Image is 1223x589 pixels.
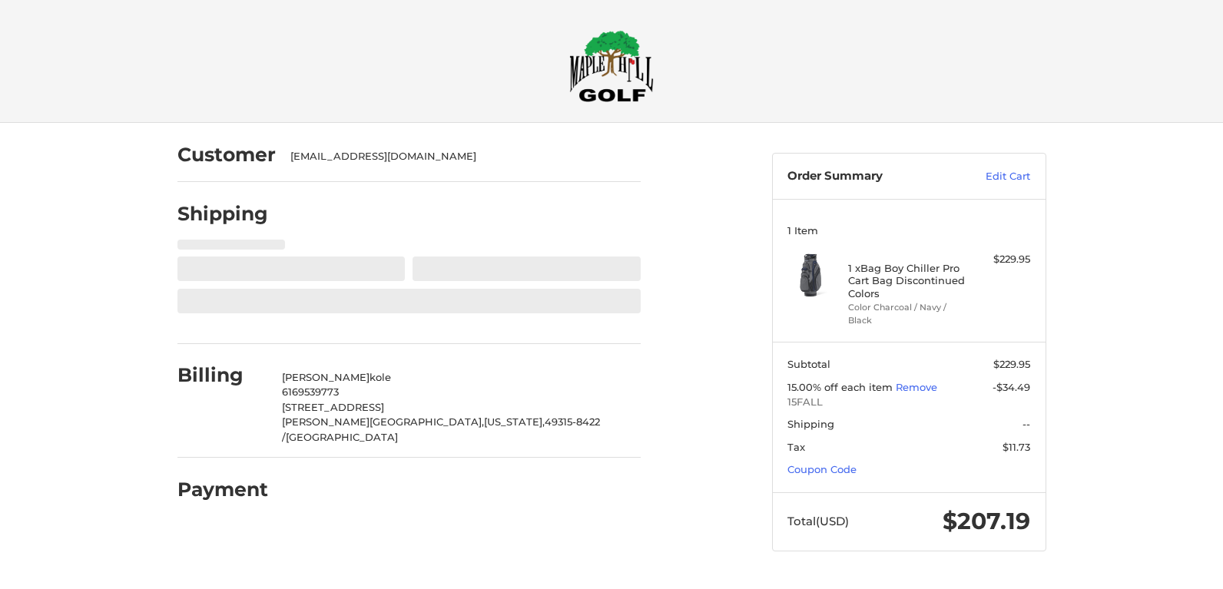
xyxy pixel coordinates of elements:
span: Subtotal [787,358,830,370]
a: Remove [896,381,937,393]
h4: 1 x Bag Boy Chiller Pro Cart Bag Discontinued Colors [848,262,966,299]
h2: Payment [177,478,268,501]
a: Coupon Code [787,463,857,475]
span: Shipping [787,418,834,430]
span: Total (USD) [787,514,849,528]
span: 15.00% off each item [787,381,896,393]
span: [US_STATE], [484,415,545,428]
h2: Shipping [177,202,268,226]
span: kole [370,371,391,383]
span: $11.73 [1003,441,1030,453]
span: [STREET_ADDRESS] [282,401,384,413]
span: -$34.49 [993,381,1030,393]
span: [PERSON_NAME][GEOGRAPHIC_DATA], [282,415,484,428]
h3: Order Summary [787,169,953,184]
span: [PERSON_NAME] [282,371,370,383]
li: Color Charcoal / Navy / Black [848,301,966,326]
span: 6169539773 [282,385,339,398]
div: $229.95 [969,252,1030,267]
div: [EMAIL_ADDRESS][DOMAIN_NAME] [290,149,625,164]
span: 15FALL [787,395,1030,410]
h2: Billing [177,363,267,387]
img: Maple Hill Golf [569,30,654,102]
span: Tax [787,441,805,453]
a: Edit Cart [953,169,1030,184]
span: -- [1022,418,1030,430]
span: 49315-8422 / [282,415,600,443]
h3: 1 Item [787,224,1030,237]
span: $229.95 [993,358,1030,370]
h2: Customer [177,143,276,167]
span: [GEOGRAPHIC_DATA] [286,431,398,443]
